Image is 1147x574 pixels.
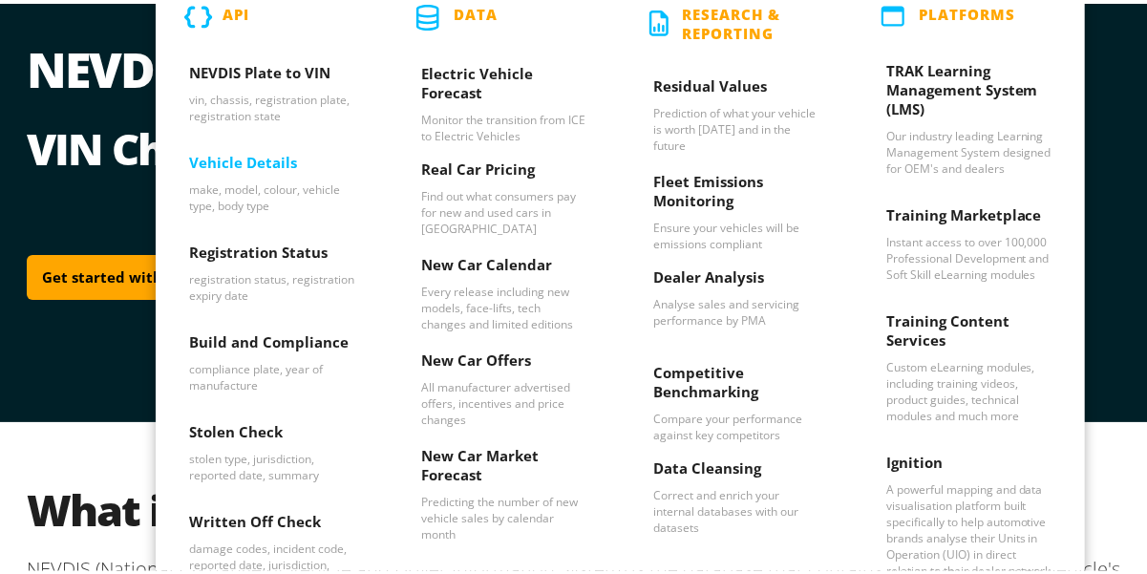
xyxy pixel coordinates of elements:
[421,108,586,140] p: Monitor the transition from ICE to Electric Vehicles
[654,101,819,150] p: Prediction of what your vehicle is worth [DATE] and in the future
[156,45,388,135] a: NEVDIS Plate to VIN - vin, chassis, registration plate, registration state
[421,375,586,424] p: All manufacturer advertised offers, incentives and price changes
[156,224,388,314] a: Registration Status - registration status, registration expiry date
[156,404,388,494] a: Stolen Check - stolen type, jurisdiction, reported date, summary
[853,187,1085,293] a: Training Marketplace - Instant access to over 100,000 Professional Development and Soft Skill eLe...
[189,357,354,390] p: compliance plate, year of manufacture
[27,42,1135,118] h1: NEVDIS Database
[919,1,1015,24] p: PLATFORMS
[189,149,354,178] h3: Vehicle Details
[421,60,586,108] h3: Electric Vehicle Forecast
[886,124,1051,173] p: Our industry leading Learning Management System designed for OEM's and dealers
[388,428,620,523] a: New Car Market Forecast - Predicting the number of new vehicle sales by calendar month
[654,483,819,532] p: Correct and enrich your internal databases with our datasets
[189,508,354,537] h3: Written Off Check
[156,314,388,404] a: Build and Compliance - compliance plate, year of manufacture
[388,332,620,428] a: New Car Offers - All manufacturer advertised offers, incentives and price changes
[621,440,853,536] a: Data Cleansing - Correct and enrich your internal databases with our datasets
[421,347,586,375] h3: New Car Offers
[654,455,819,483] h3: Data Cleansing
[654,359,819,407] h3: Competitive Benchmarking
[654,407,819,439] p: Compare your performance against key competitors
[654,168,819,216] h3: Fleet Emissions Monitoring
[27,251,233,296] a: Get started with NEVDIS
[621,154,853,249] a: Fleet Emissions Monitoring - Ensure your vehicles will be emissions compliant
[421,490,586,539] p: Predicting the number of new vehicle sales by calendar month
[683,1,853,39] p: Research & Reporting
[421,156,586,184] h3: Real Car Pricing
[886,57,1051,124] h3: TRAK Learning Management System (LMS)
[189,329,354,357] h3: Build and Compliance
[421,442,586,490] h3: New Car Market Forecast
[27,118,1135,171] h2: VIN Check and [PERSON_NAME] Check
[421,280,586,329] p: Every release including new models, face-lifts, tech changes and limited editions
[189,59,354,88] h3: NEVDIS Plate to VIN
[388,237,620,332] a: New Car Calendar - Every release including new models, face-lifts, tech changes and limited editions
[853,293,1085,435] a: Training Content Services - Custom eLearning modules, including training videos, product guides, ...
[189,447,354,479] p: stolen type, jurisdiction, reported date, summary
[621,58,853,154] a: Residual Values - Prediction of what your vehicle is worth today and in the future
[654,292,819,325] p: Analyse sales and servicing performance by PMA
[388,46,620,141] a: Electric Vehicle Forecast - Monitor the transition from ICE to Electric Vehicles
[156,135,388,224] a: Vehicle Details - make, model, colour, vehicle type, body type
[27,479,1135,532] h2: What is NEVDIS?
[621,249,853,345] a: Dealer Analysis - Analyse sales and servicing performance by PMA
[454,1,498,27] p: Data
[388,141,620,237] a: Real Car Pricing - Find out what consumers pay for new and used cars in Australia
[421,251,586,280] h3: New Car Calendar
[654,216,819,248] p: Ensure your vehicles will be emissions compliant
[886,308,1051,355] h3: Training Content Services
[421,184,586,233] p: Find out what consumers pay for new and used cars in [GEOGRAPHIC_DATA]
[654,264,819,292] h3: Dealer Analysis
[189,418,354,447] h3: Stolen Check
[621,345,853,440] a: Competitive Benchmarking - Compare your performance against key competitors
[886,449,1051,478] h3: Ignition
[223,1,249,27] p: API
[654,73,819,101] h3: Residual Values
[886,355,1051,420] p: Custom eLearning modules, including training videos, product guides, technical modules and much more
[189,88,354,120] p: vin, chassis, registration plate, registration state
[886,230,1051,279] p: Instant access to over 100,000 Professional Development and Soft Skill eLearning modules
[189,267,354,300] p: registration status, registration expiry date
[189,239,354,267] h3: Registration Status
[189,178,354,210] p: make, model, colour, vehicle type, body type
[853,43,1085,187] a: TRAK Learning Management System (LMS) - Our industry leading Learning Management System designed ...
[886,202,1051,230] h3: Training Marketplace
